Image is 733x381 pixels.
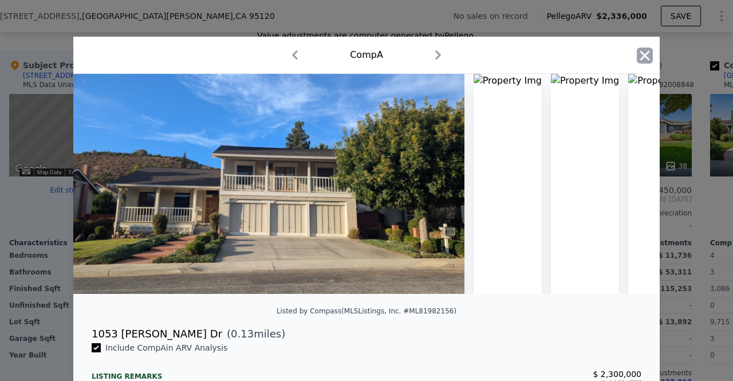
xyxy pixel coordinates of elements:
img: Property Img [551,74,619,294]
div: Listing remarks [92,363,357,381]
img: Property Img [474,74,542,294]
span: $ 2,300,000 [593,370,641,379]
span: 0.13 [231,328,254,340]
img: Property Img [73,74,464,294]
span: Include Comp A in ARV Analysis [101,343,232,352]
div: 1053 [PERSON_NAME] Dr [92,326,222,342]
div: Listed by Compass (MLSListings, Inc. #ML81982156) [277,307,456,315]
img: Property Img [628,74,696,294]
span: ( miles) [222,326,285,342]
div: Comp A [350,48,383,62]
